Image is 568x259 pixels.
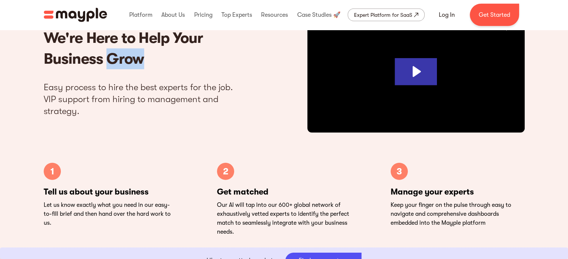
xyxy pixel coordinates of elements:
[50,165,54,178] p: 1
[391,200,525,227] p: Keep your finger on the pulse through easy to navigate and comprehensive dashboards embedded into...
[397,165,402,178] p: 3
[217,187,351,198] p: Get matched
[44,81,251,117] p: Easy process to hire the best experts for the job. VIP support from hiring to management and stra...
[44,8,107,22] img: Mayple logo
[395,58,437,85] button: Play Video: Mayple. Your Digital Marketing Home.
[44,28,251,69] h2: We're Here to Help Your Business Grow
[348,9,425,21] a: Expert Platform for SaaS
[470,4,519,26] a: Get Started
[391,187,525,198] p: Manage your experts
[220,3,254,27] div: Top Experts
[354,10,412,19] div: Expert Platform for SaaS
[259,3,290,27] div: Resources
[44,200,178,227] p: Let us know exactly what you need in our easy-to-fill brief and then hand over the hard work to us.
[430,6,464,24] a: Log In
[217,200,351,236] p: Our AI will tap into our 600+ global network of exhaustively vetted experts to identify the perfe...
[44,187,178,198] p: Tell us about your business
[127,3,154,27] div: Platform
[159,3,187,27] div: About Us
[192,3,214,27] div: Pricing
[223,165,229,178] p: 2
[44,8,107,22] a: home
